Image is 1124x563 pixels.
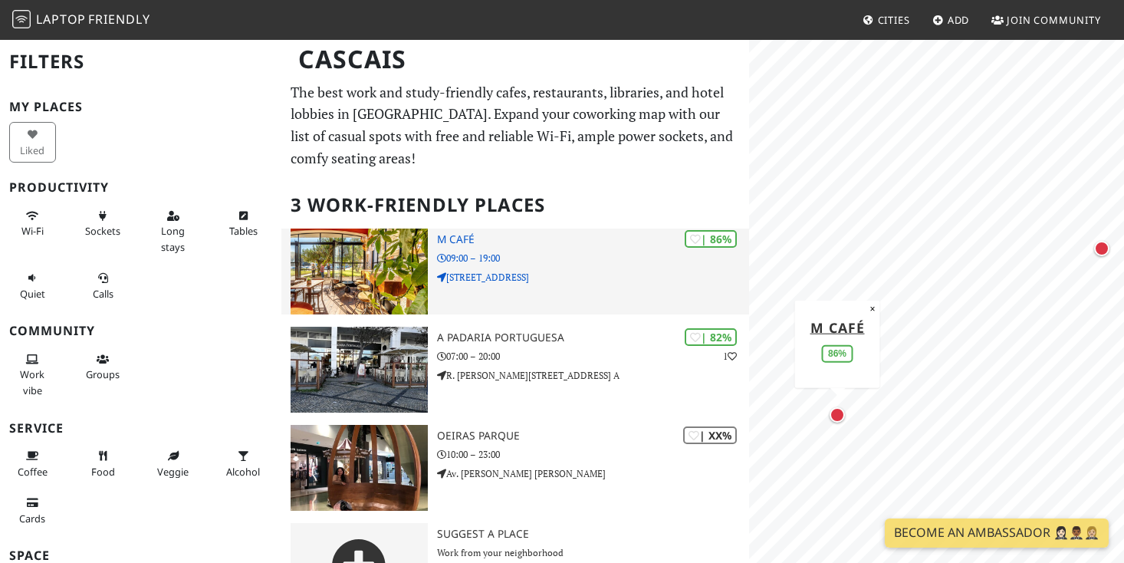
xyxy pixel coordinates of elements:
[80,265,127,306] button: Calls
[437,466,749,481] p: Av. [PERSON_NAME] [PERSON_NAME]
[150,443,196,484] button: Veggie
[281,229,750,314] a: M Café | 86% M Café 09:00 – 19:00 [STREET_ADDRESS]
[80,347,127,387] button: Groups
[21,224,44,238] span: Stable Wi-Fi
[1091,238,1112,259] div: Map marker
[683,426,737,444] div: | XX%
[291,182,741,229] h2: 3 Work-Friendly Places
[12,10,31,28] img: LaptopFriendly
[281,327,750,413] a: A Padaria Portuguesa | 82% 1 A Padaria Portuguesa 07:00 – 20:00 R. [PERSON_NAME][STREET_ADDRESS] A
[85,224,120,238] span: Power sockets
[9,347,56,403] button: Work vibe
[1007,13,1101,27] span: Join Community
[286,38,747,81] h1: Cascais
[822,344,853,362] div: 86%
[866,300,880,317] button: Close popup
[9,203,56,244] button: Wi-Fi
[229,224,258,238] span: Work-friendly tables
[9,490,56,531] button: Cards
[9,38,272,85] h2: Filters
[9,421,272,436] h3: Service
[9,265,56,306] button: Quiet
[437,545,749,560] p: Work from your neighborhood
[9,443,56,484] button: Coffee
[437,270,749,285] p: [STREET_ADDRESS]
[985,6,1107,34] a: Join Community
[926,6,976,34] a: Add
[437,430,749,443] h3: Oeiras Parque
[36,11,86,28] span: Laptop
[9,180,272,195] h3: Productivity
[80,203,127,244] button: Sockets
[220,203,267,244] button: Tables
[20,287,45,301] span: Quiet
[437,233,749,246] h3: M Café
[291,229,429,314] img: M Café
[9,324,272,338] h3: Community
[9,100,272,114] h3: My Places
[19,512,45,525] span: Credit cards
[685,328,737,346] div: | 82%
[281,425,750,511] a: Oeiras Parque | XX% Oeiras Parque 10:00 – 23:00 Av. [PERSON_NAME] [PERSON_NAME]
[878,13,910,27] span: Cities
[150,203,196,259] button: Long stays
[93,287,113,301] span: Video/audio calls
[723,349,737,364] p: 1
[291,425,429,511] img: Oeiras Parque
[437,447,749,462] p: 10:00 – 23:00
[810,318,865,336] a: M Café
[437,528,749,541] h3: Suggest a Place
[161,224,185,253] span: Long stays
[437,251,749,265] p: 09:00 – 19:00
[948,13,970,27] span: Add
[856,6,916,34] a: Cities
[18,465,48,479] span: Coffee
[86,367,120,381] span: Group tables
[12,7,150,34] a: LaptopFriendly LaptopFriendly
[91,465,115,479] span: Food
[20,367,44,397] span: People working
[157,465,189,479] span: Veggie
[226,465,260,479] span: Alcohol
[9,548,272,563] h3: Space
[88,11,150,28] span: Friendly
[437,349,749,364] p: 07:00 – 20:00
[437,368,749,383] p: R. [PERSON_NAME][STREET_ADDRESS] A
[220,443,267,484] button: Alcohol
[827,404,848,426] div: Map marker
[291,327,429,413] img: A Padaria Portuguesa
[685,230,737,248] div: | 86%
[291,81,741,170] p: The best work and study-friendly cafes, restaurants, libraries, and hotel lobbies in [GEOGRAPHIC_...
[437,331,749,344] h3: A Padaria Portuguesa
[80,443,127,484] button: Food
